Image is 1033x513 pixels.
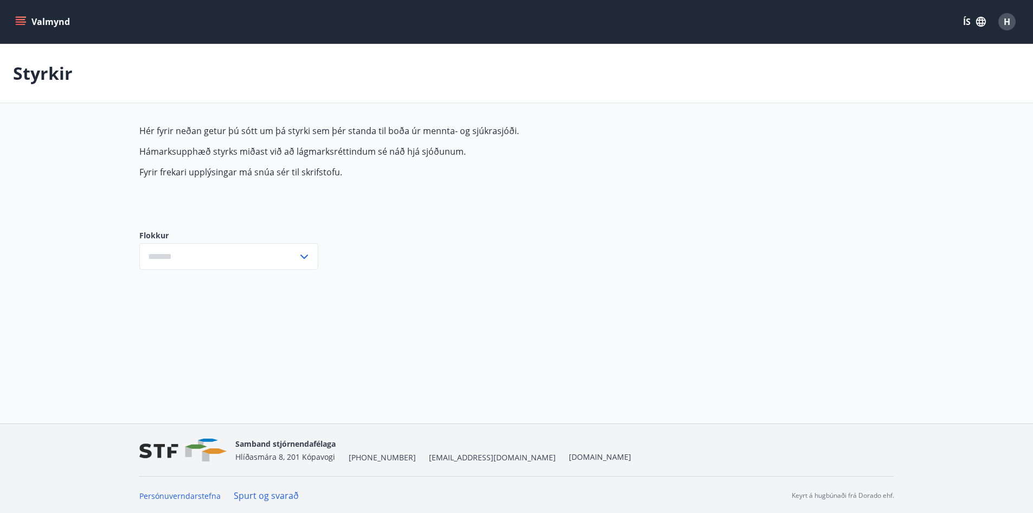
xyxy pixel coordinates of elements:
button: menu [13,12,74,31]
a: [DOMAIN_NAME] [569,452,631,462]
p: Hér fyrir neðan getur þú sótt um þá styrki sem þér standa til boða úr mennta- og sjúkrasjóði. [139,125,651,137]
button: H [994,9,1020,35]
a: Persónuverndarstefna [139,491,221,501]
a: Spurt og svarað [234,490,299,502]
p: Styrkir [13,61,73,85]
span: Hlíðasmára 8, 201 Kópavogi [235,452,335,462]
p: Fyrir frekari upplýsingar má snúa sér til skrifstofu. [139,166,651,178]
button: ÍS [957,12,992,31]
span: Samband stjórnendafélaga [235,439,336,449]
span: [PHONE_NUMBER] [349,452,416,463]
span: H [1004,16,1010,28]
label: Flokkur [139,230,318,241]
p: Keyrt á hugbúnaði frá Dorado ehf. [792,491,894,501]
img: vjCaq2fThgY3EUYqSgpjEiBg6WP39ov69hlhuPVN.png [139,439,227,462]
span: [EMAIL_ADDRESS][DOMAIN_NAME] [429,452,556,463]
p: Hámarksupphæð styrks miðast við að lágmarksréttindum sé náð hjá sjóðunum. [139,145,651,157]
